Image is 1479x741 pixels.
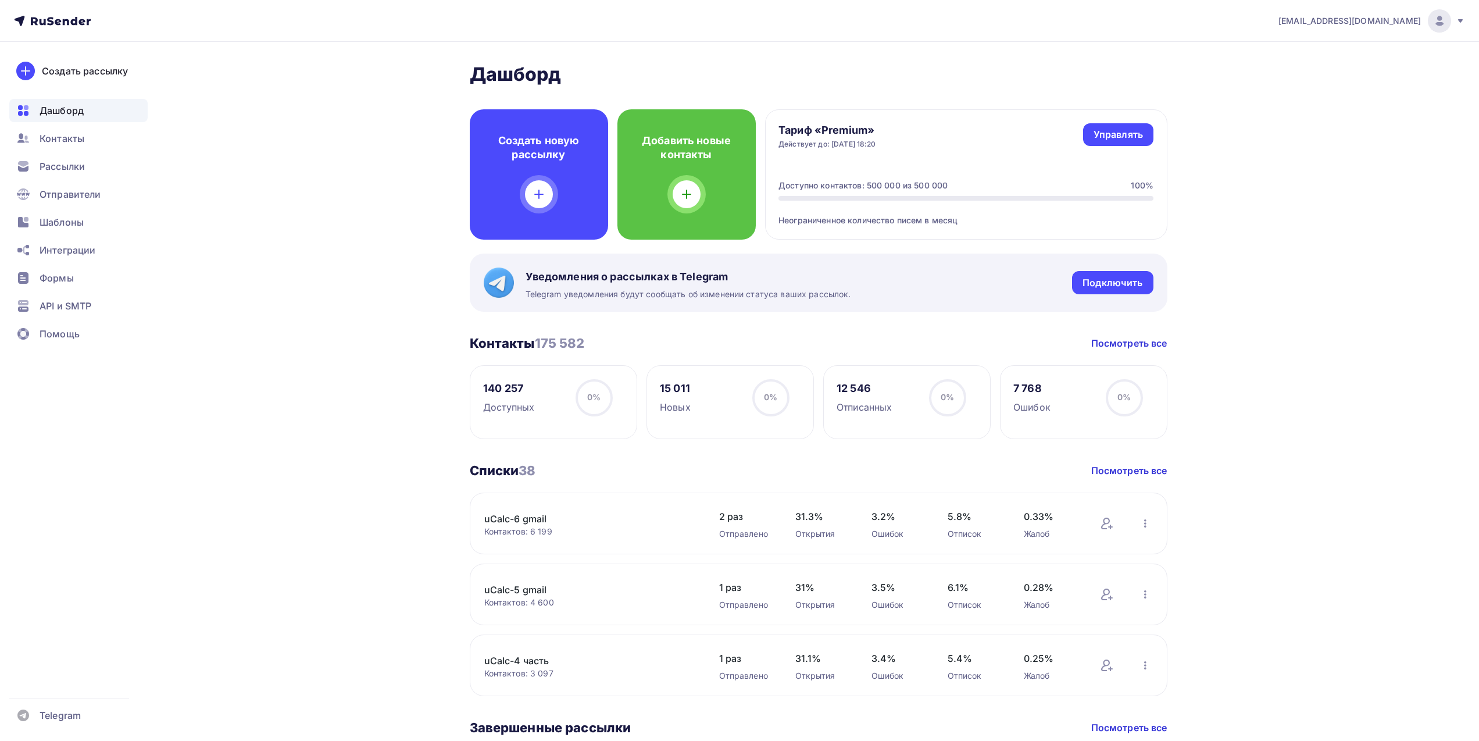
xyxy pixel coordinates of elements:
a: uCalc-4 часть [484,654,682,668]
span: 0.28% [1024,580,1077,594]
div: Отправлено [719,599,772,611]
span: 175 582 [535,336,585,351]
div: Неограниченное количество писем в месяц [778,201,1153,226]
div: Отписок [948,599,1001,611]
span: 3.5% [871,580,924,594]
h3: Завершенные рассылки [470,719,631,736]
h4: Создать новую рассылку [488,134,590,162]
h2: Дашборд [470,63,1167,86]
h3: Списки [470,462,536,479]
div: Управлять [1094,128,1143,141]
div: Отписок [948,670,1001,682]
a: Дашборд [9,99,148,122]
div: Действует до: [DATE] 18:20 [778,140,876,149]
span: 3.2% [871,510,924,523]
div: Отписок [948,528,1001,540]
span: API и SMTP [40,299,91,313]
div: Ошибок [871,599,924,611]
div: Отправлено [719,670,772,682]
a: Посмотреть все [1091,721,1167,735]
div: Ошибок [871,670,924,682]
div: Доступных [483,400,534,414]
a: Контакты [9,127,148,150]
a: Посмотреть все [1091,464,1167,478]
div: Открытия [795,528,848,540]
div: Доступно контактов: 500 000 из 500 000 [778,180,948,191]
span: Рассылки [40,159,85,173]
span: Шаблоны [40,215,84,229]
a: Отправители [9,183,148,206]
div: Жалоб [1024,599,1077,611]
span: 0% [1117,392,1131,402]
h3: Контакты [470,335,585,351]
span: Telegram уведомления будут сообщать об изменении статуса ваших рассылок. [526,288,851,300]
span: 3.4% [871,651,924,665]
span: Формы [40,271,74,285]
a: Посмотреть все [1091,336,1167,350]
span: 0.33% [1024,510,1077,523]
div: Жалоб [1024,528,1077,540]
a: Шаблоны [9,211,148,234]
div: 12 546 [837,382,892,396]
span: 5.8% [948,510,1001,523]
span: Интеграции [40,243,95,257]
div: 100% [1131,180,1153,191]
span: 0% [764,392,777,402]
div: Новых [660,400,691,414]
div: Открытия [795,670,848,682]
div: Ошибок [871,528,924,540]
div: Жалоб [1024,670,1077,682]
h4: Тариф «Premium» [778,123,876,137]
span: 1 раз [719,651,772,665]
span: 1 раз [719,580,772,594]
a: [EMAIL_ADDRESS][DOMAIN_NAME] [1278,9,1465,33]
span: Отправители [40,187,101,201]
div: Контактов: 3 097 [484,668,696,679]
span: Помощь [40,327,80,341]
span: 38 [519,463,535,478]
h4: Добавить новые контакты [636,134,737,162]
div: Создать рассылку [42,64,128,78]
span: 31.3% [795,510,848,523]
span: 6.1% [948,580,1001,594]
div: Подключить [1083,276,1142,290]
span: 2 раз [719,510,772,523]
div: Контактов: 4 600 [484,597,696,608]
a: uCalc-6 gmail [484,512,682,526]
div: 7 768 [1013,382,1051,396]
span: 0.25% [1024,651,1077,665]
span: [EMAIL_ADDRESS][DOMAIN_NAME] [1278,15,1421,27]
span: Telegram [40,708,81,722]
span: Уведомления о рассылках в Telegram [526,270,851,284]
span: 0% [587,392,601,402]
div: Отправлено [719,528,772,540]
span: Контакты [40,131,84,145]
div: Отписанных [837,400,892,414]
div: 140 257 [483,382,534,396]
span: 0% [941,392,954,402]
div: Ошибок [1013,400,1051,414]
div: 15 011 [660,382,691,396]
div: Контактов: 6 199 [484,526,696,537]
a: Формы [9,266,148,290]
span: Дашборд [40,104,84,117]
a: uCalc-5 gmail [484,583,682,597]
a: Рассылки [9,155,148,178]
span: 31.1% [795,651,848,665]
span: 31% [795,580,848,594]
span: 5.4% [948,651,1001,665]
a: Управлять [1083,123,1153,146]
div: Открытия [795,599,848,611]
